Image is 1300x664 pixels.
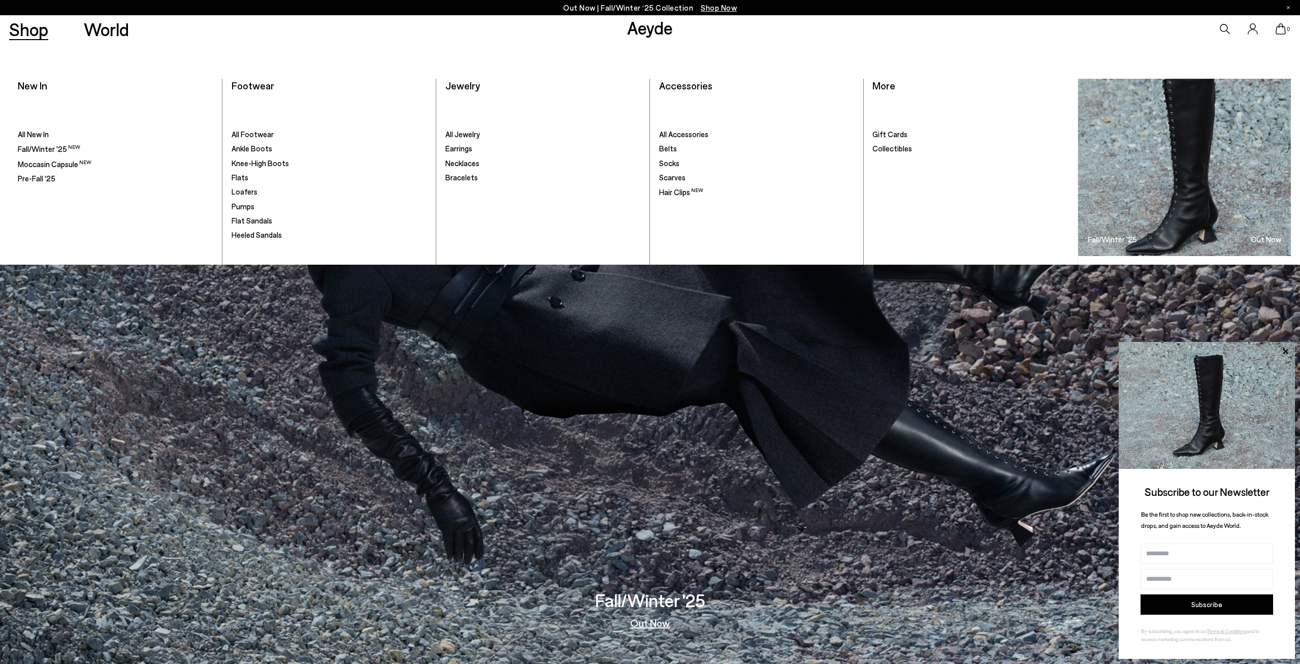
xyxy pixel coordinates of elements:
a: Terms & Conditions [1207,628,1247,634]
a: Aeyde [627,17,673,38]
button: Subscribe [1141,594,1273,615]
span: Bracelets [445,173,478,182]
a: All Footwear [232,130,427,140]
a: Flats [232,173,427,183]
a: Accessories [659,79,712,91]
h3: Out Now [1251,236,1281,243]
a: Knee-High Boots [232,159,427,169]
a: Footwear [232,79,274,91]
span: Loafers [232,187,257,196]
a: Ankle Boots [232,144,427,154]
a: Out Now [630,618,670,628]
span: Flat Sandals [232,216,272,225]
a: Earrings [445,144,640,154]
span: Necklaces [445,159,479,168]
span: All Jewelry [445,130,480,139]
span: All New In [18,130,49,139]
a: Gift Cards [872,130,1068,140]
a: All New In [18,130,213,140]
a: Belts [659,144,854,154]
a: Pre-Fall '25 [18,174,213,184]
span: Pumps [232,202,254,211]
span: Knee-High Boots [232,159,289,168]
span: Flats [232,173,248,182]
a: Moccasin Capsule [18,159,213,170]
span: Belts [659,144,677,153]
span: Navigate to /collections/new-in [701,3,737,12]
span: Subscribe to our Newsletter [1145,485,1270,498]
a: More [872,79,895,91]
a: Heeled Sandals [232,230,427,240]
a: Fall/Winter '25 Out Now [1078,79,1291,256]
a: Bracelets [445,173,640,183]
p: Out Now | Fall/Winter ‘25 Collection [563,2,737,14]
a: Flat Sandals [232,216,427,226]
a: Necklaces [445,159,640,169]
a: Collectibles [872,144,1068,154]
a: Pumps [232,202,427,212]
span: Scarves [659,173,686,182]
a: Jewelry [445,79,480,91]
a: Loafers [232,187,427,197]
span: Pre-Fall '25 [18,174,55,183]
img: Group_1295_900x.jpg [1078,79,1291,256]
span: 0 [1286,26,1291,32]
span: Collectibles [872,144,912,153]
img: 2a6287a1333c9a56320fd6e7b3c4a9a9.jpg [1119,342,1295,469]
a: Fall/Winter '25 [18,144,213,154]
h3: Fall/Winter '25 [595,591,705,609]
a: New In [18,79,47,91]
span: Ankle Boots [232,144,272,153]
a: All Accessories [659,130,854,140]
span: Be the first to shop new collections, back-in-stock drops, and gain access to Aeyde World. [1141,511,1269,529]
span: Moccasin Capsule [18,160,91,169]
a: Socks [659,159,854,169]
h3: Fall/Winter '25 [1088,236,1137,243]
a: Hair Clips [659,187,854,198]
span: All Footwear [232,130,274,139]
span: Hair Clips [659,187,703,197]
a: Shop [9,20,48,38]
span: Fall/Winter '25 [18,144,80,153]
a: World [84,20,129,38]
span: All Accessories [659,130,708,139]
span: Heeled Sandals [232,230,282,239]
a: All Jewelry [445,130,640,140]
span: Gift Cards [872,130,907,139]
a: 0 [1276,23,1286,35]
span: Earrings [445,144,472,153]
span: Socks [659,159,679,168]
a: Scarves [659,173,854,183]
span: By subscribing, you agree to our [1141,628,1207,634]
